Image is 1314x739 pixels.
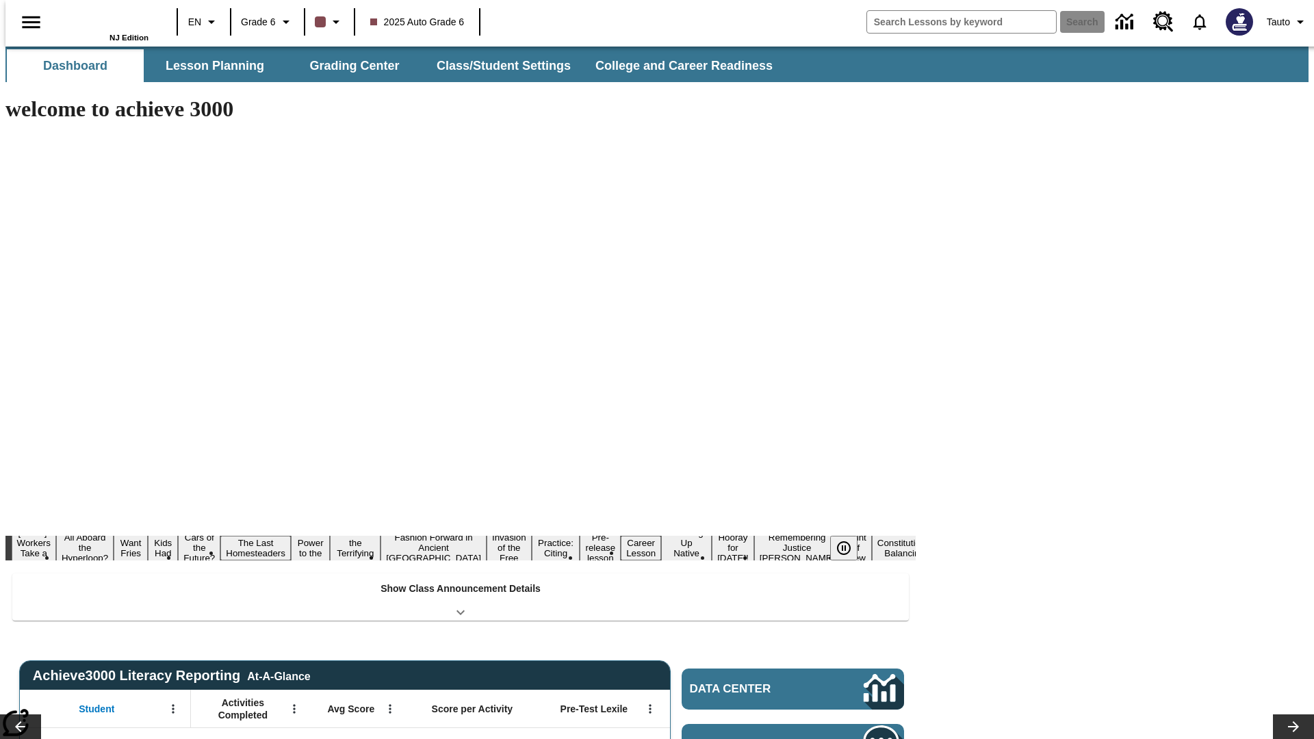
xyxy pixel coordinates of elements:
button: Open Menu [380,699,400,719]
a: Data Center [1107,3,1145,41]
div: Pause [830,536,871,560]
button: Slide 13 Career Lesson [621,536,661,560]
button: Slide 2 All Aboard the Hyperloop? [56,530,114,565]
span: Grade 6 [241,15,276,29]
button: Class/Student Settings [426,49,582,82]
div: Show Class Announcement Details [12,573,909,621]
button: Open Menu [640,699,660,719]
span: NJ Edition [109,34,149,42]
span: Pre-Test Lexile [561,703,628,715]
button: Slide 9 Fashion Forward in Ancient Rome [381,530,487,565]
button: Slide 8 Attack of the Terrifying Tomatoes [330,526,381,571]
button: Slide 4 Dirty Jobs Kids Had To Do [148,515,178,581]
span: EN [188,15,201,29]
a: Resource Center, Will open in new tab [1145,3,1182,40]
button: Slide 10 The Invasion of the Free CD [487,520,532,575]
button: Select a new avatar [1218,4,1261,40]
button: Slide 18 The Constitution's Balancing Act [872,526,938,571]
span: 2025 Auto Grade 6 [370,15,465,29]
span: Score per Activity [432,703,513,715]
button: Slide 3 Do You Want Fries With That? [114,515,148,581]
button: Grading Center [286,49,423,82]
button: Lesson Planning [146,49,283,82]
button: Grade: Grade 6, Select a grade [235,10,300,34]
button: Slide 11 Mixed Practice: Citing Evidence [532,526,580,571]
button: Dashboard [7,49,144,82]
h1: welcome to achieve 3000 [5,96,916,122]
input: search field [867,11,1056,33]
button: Open Menu [284,699,305,719]
span: Activities Completed [198,697,288,721]
button: Open side menu [11,2,51,42]
button: Slide 5 Cars of the Future? [178,530,220,565]
button: Slide 12 Pre-release lesson [580,530,621,565]
a: Data Center [682,669,904,710]
button: Slide 1 Labor Day: Workers Take a Stand [12,526,56,571]
div: At-A-Glance [247,668,310,683]
a: Notifications [1182,4,1218,40]
div: SubNavbar [5,49,785,82]
button: Slide 14 Cooking Up Native Traditions [661,526,712,571]
button: Profile/Settings [1261,10,1314,34]
button: Lesson carousel, Next [1273,714,1314,739]
a: Home [60,6,149,34]
img: Avatar [1226,8,1253,36]
button: Slide 7 Solar Power to the People [291,526,331,571]
p: Show Class Announcement Details [381,582,541,596]
div: SubNavbar [5,47,1309,82]
span: Avg Score [327,703,374,715]
button: Open Menu [163,699,183,719]
span: Data Center [690,682,818,696]
button: College and Career Readiness [584,49,784,82]
button: Class color is dark brown. Change class color [309,10,350,34]
div: Home [60,5,149,42]
button: Pause [830,536,858,560]
button: Slide 15 Hooray for Constitution Day! [712,530,754,565]
span: Tauto [1267,15,1290,29]
span: Student [79,703,114,715]
button: Slide 6 The Last Homesteaders [220,536,291,560]
span: Achieve3000 Literacy Reporting [33,668,311,684]
button: Slide 16 Remembering Justice O'Connor [754,530,840,565]
button: Language: EN, Select a language [182,10,226,34]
